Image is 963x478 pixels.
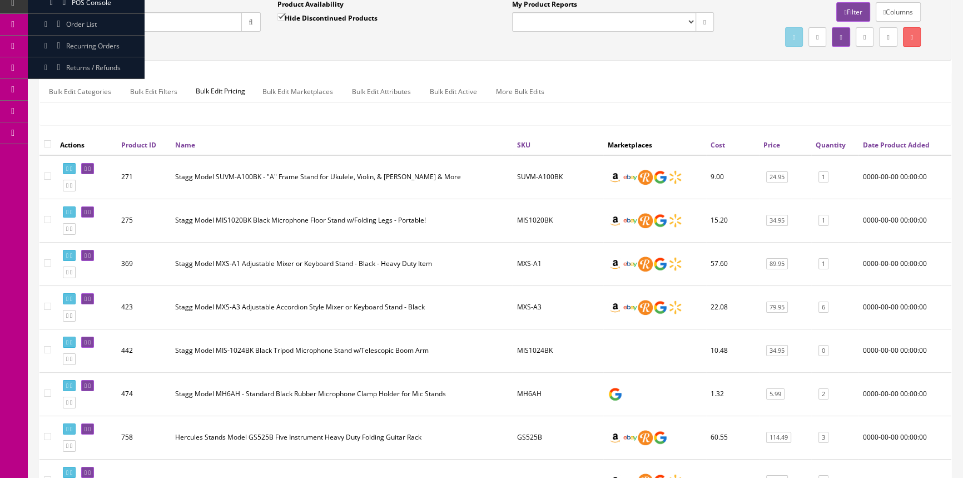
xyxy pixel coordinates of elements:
[653,300,668,315] img: google_shopping
[56,135,117,155] th: Actions
[766,388,785,400] a: 5.99
[171,372,513,416] td: Stagg Model MH6AH - Standard Black Rubber Microphone Clamp Holder for Mic Stands
[638,300,653,315] img: reverb
[513,242,603,285] td: MXS-A1
[818,302,828,313] a: 6
[608,257,623,272] img: amazon
[706,155,759,199] td: 9.00
[623,430,638,445] img: ebay
[818,171,828,183] a: 1
[40,81,120,102] a: Bulk Edit Categories
[608,430,623,445] img: amazon
[608,170,623,185] img: amazon
[171,155,513,199] td: Stagg Model SUVM-A100BK - "A" Frame Stand for Ukulele, Violin, & Mandolin & More
[668,170,683,185] img: walmart
[623,170,638,185] img: ebay
[513,416,603,459] td: GS525B
[638,213,653,228] img: reverb
[836,2,870,22] a: Filter
[66,41,120,51] span: Recurring Orders
[117,242,171,285] td: 369
[277,12,378,23] label: Hide Discontinued Products
[28,57,145,79] a: Returns / Refunds
[653,213,668,228] img: google_shopping
[171,285,513,329] td: Stagg Model MXS-A3 Adjustable Accordion Style Mixer or Keyboard Stand - Black
[608,300,623,315] img: amazon
[638,170,653,185] img: reverb
[858,372,951,416] td: 0000-00-00 00:00:00
[858,329,951,372] td: 0000-00-00 00:00:00
[187,81,254,102] span: Bulk Edit Pricing
[66,19,97,29] span: Order List
[513,199,603,242] td: MIS1020BK
[818,258,828,270] a: 1
[608,387,623,402] img: google_shopping
[818,432,828,443] a: 3
[766,171,788,183] a: 24.95
[638,430,653,445] img: reverb
[858,416,951,459] td: 0000-00-00 00:00:00
[28,36,145,57] a: Recurring Orders
[858,199,951,242] td: 0000-00-00 00:00:00
[763,140,780,150] a: Price
[623,300,638,315] img: ebay
[171,199,513,242] td: Stagg Model MIS1020BK Black Microphone Floor Stand w/Folding Legs - Portable!
[623,213,638,228] img: ebay
[858,242,951,285] td: 0000-00-00 00:00:00
[766,345,788,357] a: 34.95
[117,199,171,242] td: 275
[876,2,921,22] a: Columns
[343,81,420,102] a: Bulk Edit Attributes
[711,140,725,150] a: Cost
[277,13,285,21] input: Hide Discontinued Products
[171,416,513,459] td: Hercules Stands Model GS525B Five Instrument Heavy Duty Folding Guitar Rack
[117,416,171,459] td: 758
[706,199,759,242] td: 15.20
[818,388,828,400] a: 2
[818,215,828,226] a: 1
[171,329,513,372] td: Stagg Model MIS-1024BK Black Tripod Microphone Stand w/Telescopic Boom Arm
[668,213,683,228] img: walmart
[653,430,668,445] img: google_shopping
[117,285,171,329] td: 423
[668,257,683,272] img: walmart
[121,81,186,102] a: Bulk Edit Filters
[175,140,195,150] a: Name
[706,242,759,285] td: 57.60
[171,242,513,285] td: Stagg Model MXS-A1 Adjustable Mixer or Keyboard Stand - Black - Heavy Duty Item
[816,140,846,150] a: Quantity
[858,155,951,199] td: 0000-00-00 00:00:00
[513,285,603,329] td: MXS-A3
[653,257,668,272] img: google_shopping
[513,372,603,416] td: MH6AH
[117,329,171,372] td: 442
[766,432,791,443] a: 114.49
[513,329,603,372] td: MIS1024BK
[863,140,930,150] a: Date Product Added
[254,81,342,102] a: Bulk Edit Marketplaces
[706,329,759,372] td: 10.48
[668,300,683,315] img: walmart
[818,345,828,357] a: 0
[858,285,951,329] td: 0000-00-00 00:00:00
[766,215,788,226] a: 34.95
[121,140,156,150] a: Product ID
[706,372,759,416] td: 1.32
[513,155,603,199] td: SUVM-A100BK
[623,257,638,272] img: ebay
[653,170,668,185] img: google_shopping
[638,257,653,272] img: reverb
[608,213,623,228] img: amazon
[766,258,788,270] a: 89.95
[117,155,171,199] td: 271
[517,140,530,150] a: SKU
[706,416,759,459] td: 60.55
[59,12,242,32] input: Search
[603,135,706,155] th: Marketplaces
[66,63,121,72] span: Returns / Refunds
[706,285,759,329] td: 22.08
[487,81,553,102] a: More Bulk Edits
[421,81,486,102] a: Bulk Edit Active
[28,14,145,36] a: Order List
[766,302,788,313] a: 79.95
